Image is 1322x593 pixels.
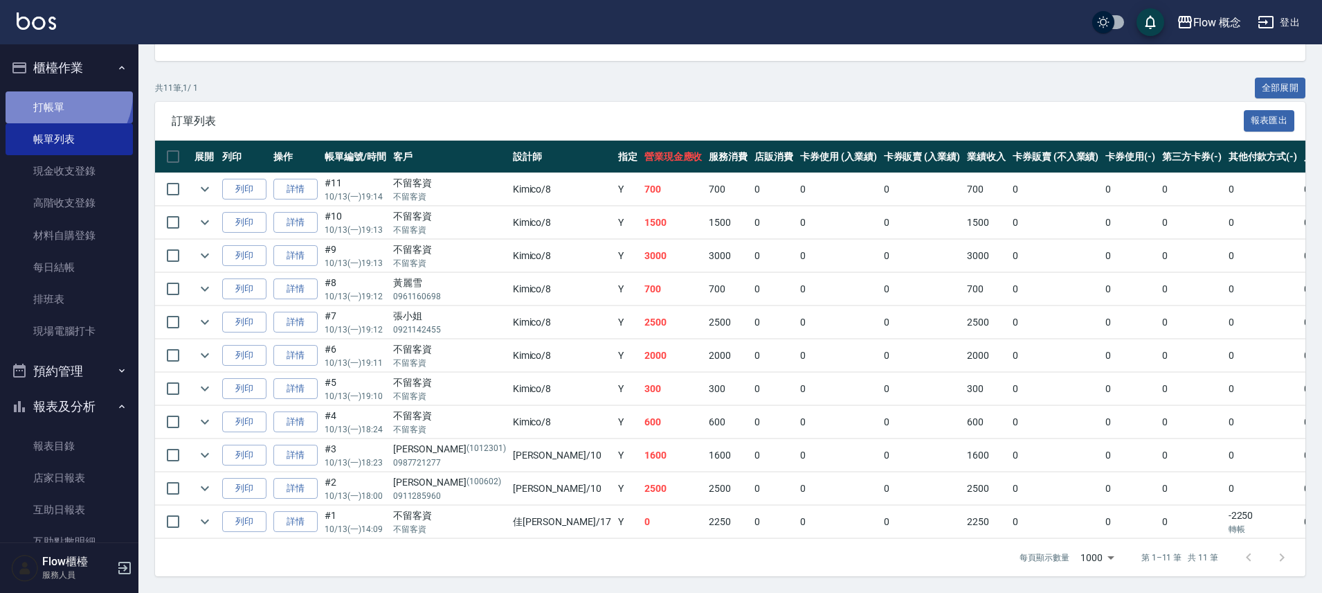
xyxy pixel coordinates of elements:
[393,191,506,203] p: 不留客資
[1009,173,1102,206] td: 0
[1102,439,1159,472] td: 0
[393,409,506,423] div: 不留客資
[705,273,751,306] td: 700
[222,212,266,233] button: 列印
[194,411,215,432] button: expand row
[615,173,641,206] td: Y
[1159,406,1225,439] td: 0
[751,373,797,405] td: 0
[393,257,506,269] p: 不留客資
[705,339,751,372] td: 2000
[751,173,797,206] td: 0
[467,475,501,490] p: (100602)
[467,442,506,457] p: (1012301)
[393,224,506,236] p: 不留客資
[880,273,964,306] td: 0
[705,439,751,472] td: 1600
[393,490,506,502] p: 0911285960
[509,173,615,206] td: Kimico /8
[797,373,880,405] td: 0
[615,506,641,538] td: Y
[273,278,318,300] a: 詳情
[321,206,390,239] td: #10
[321,240,390,272] td: #9
[797,173,880,206] td: 0
[751,506,797,538] td: 0
[194,212,215,233] button: expand row
[641,141,706,173] th: 營業現金應收
[1009,339,1102,372] td: 0
[194,345,215,366] button: expand row
[393,309,506,324] div: 張小姐
[325,257,386,269] p: 10/13 (一) 19:13
[273,478,318,499] a: 詳情
[1159,173,1225,206] td: 0
[641,373,706,405] td: 300
[194,445,215,466] button: expand row
[641,206,706,239] td: 1500
[393,508,506,523] div: 不留客資
[615,273,641,306] td: Y
[1244,110,1295,132] button: 報表匯出
[6,430,133,462] a: 報表目錄
[6,283,133,315] a: 排班表
[273,345,318,366] a: 詳情
[880,306,964,339] td: 0
[273,411,318,433] a: 詳情
[1009,506,1102,538] td: 0
[393,357,506,369] p: 不留客資
[393,209,506,224] div: 不留客資
[1225,373,1301,405] td: 0
[615,406,641,439] td: Y
[705,206,751,239] td: 1500
[194,278,215,299] button: expand row
[1159,472,1225,505] td: 0
[963,373,1009,405] td: 300
[705,373,751,405] td: 300
[393,276,506,290] div: 黃麗雪
[751,240,797,272] td: 0
[963,141,1009,173] th: 業績收入
[705,173,751,206] td: 700
[705,240,751,272] td: 3000
[1102,173,1159,206] td: 0
[194,478,215,499] button: expand row
[615,339,641,372] td: Y
[1102,141,1159,173] th: 卡券使用(-)
[6,220,133,251] a: 材料自購登錄
[393,290,506,303] p: 0961160698
[1159,206,1225,239] td: 0
[1159,506,1225,538] td: 0
[273,378,318,400] a: 詳情
[880,472,964,505] td: 0
[321,306,390,339] td: #7
[194,179,215,200] button: expand row
[393,176,506,191] div: 不留客資
[1102,506,1159,538] td: 0
[751,141,797,173] th: 店販消費
[191,141,219,173] th: 展開
[6,50,133,86] button: 櫃檯作業
[325,290,386,303] p: 10/13 (一) 19:12
[641,273,706,306] td: 700
[1159,373,1225,405] td: 0
[273,212,318,233] a: 詳情
[1020,551,1069,564] p: 每頁顯示數量
[797,273,880,306] td: 0
[390,141,509,173] th: 客戶
[797,506,880,538] td: 0
[325,423,386,436] p: 10/13 (一) 18:24
[1102,206,1159,239] td: 0
[325,523,386,536] p: 10/13 (一) 14:09
[880,173,964,206] td: 0
[797,306,880,339] td: 0
[1159,306,1225,339] td: 0
[393,423,506,436] p: 不留客資
[751,439,797,472] td: 0
[1225,173,1301,206] td: 0
[393,390,506,402] p: 不留客資
[963,206,1009,239] td: 1500
[325,224,386,236] p: 10/13 (一) 19:13
[751,273,797,306] td: 0
[325,191,386,203] p: 10/13 (一) 19:14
